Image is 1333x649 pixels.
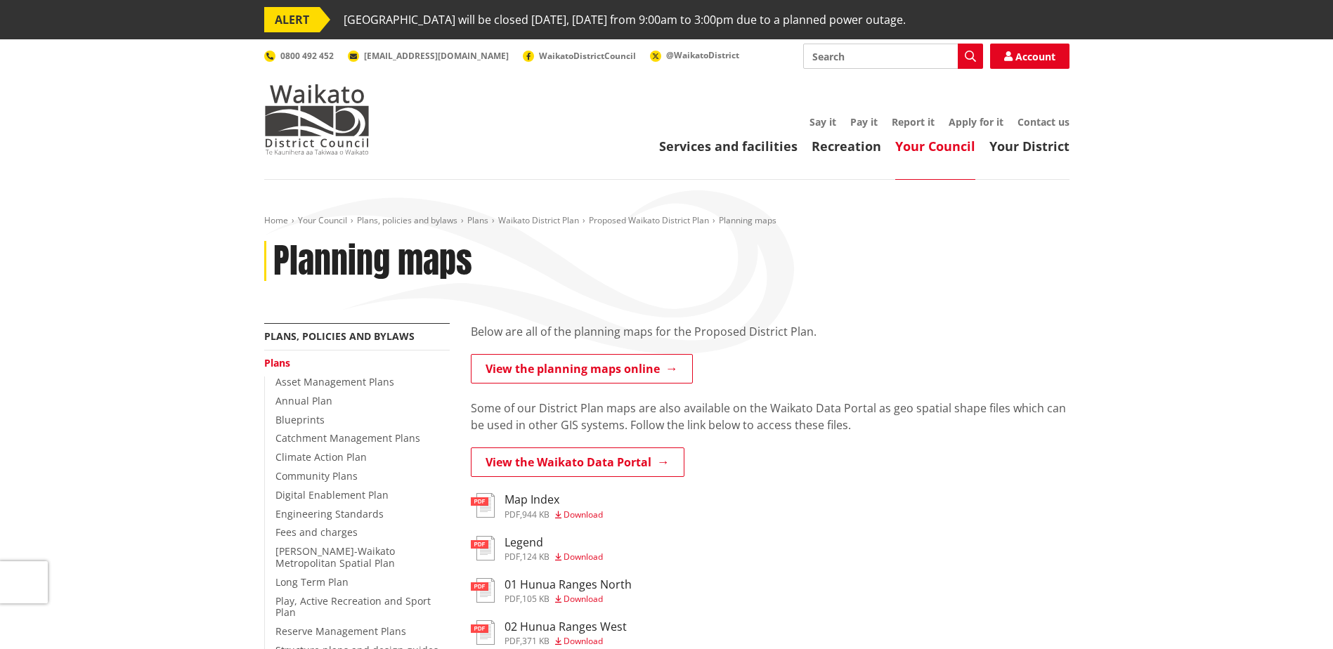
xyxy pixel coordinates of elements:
a: Apply for it [949,115,1003,129]
img: document-pdf.svg [471,493,495,518]
a: Your District [989,138,1069,155]
a: Account [990,44,1069,69]
a: View the Waikato Data Portal [471,447,684,477]
a: Waikato District Plan [498,214,579,226]
a: View the planning maps online [471,354,693,383]
span: pdf [505,593,520,605]
span: pdf [505,509,520,520]
a: Plans [467,214,488,226]
span: @WaikatoDistrict [666,49,739,61]
a: Services and facilities [659,138,798,155]
span: [EMAIL_ADDRESS][DOMAIN_NAME] [364,50,509,62]
img: document-pdf.svg [471,578,495,603]
a: Home [264,214,288,226]
h3: 01 Hunua Ranges North [505,578,632,591]
a: Pay it [850,115,878,129]
img: Waikato District Council - Te Kaunihera aa Takiwaa o Waikato [264,84,370,155]
div: , [505,595,632,603]
nav: breadcrumb [264,215,1069,227]
a: Annual Plan [275,394,332,407]
span: Download [564,551,603,563]
a: Your Council [895,138,975,155]
span: ALERT [264,7,320,32]
span: 105 KB [522,593,550,605]
a: Climate Action Plan [275,450,367,464]
a: Map Index pdf,944 KB Download [471,493,603,518]
img: document-pdf.svg [471,620,495,645]
h3: Map Index [505,493,603,506]
a: Long Term Plan [275,575,349,589]
a: 0800 492 452 [264,50,334,62]
span: pdf [505,551,520,563]
h3: 02 Hunua Ranges West [505,620,627,634]
span: Download [564,593,603,605]
a: Plans [264,356,290,369]
a: [PERSON_NAME]-Waikato Metropolitan Spatial Plan [275,544,395,570]
p: Below are all of the planning maps for the Proposed District Plan. [471,323,1069,340]
a: Blueprints [275,413,325,426]
p: Some of our District Plan maps are also available on the Waikato Data Portal as geo spatial shape... [471,400,1069,433]
a: Plans, policies and bylaws [264,329,415,343]
span: Planning maps [719,214,776,226]
a: Contact us [1017,115,1069,129]
input: Search input [803,44,983,69]
a: Community Plans [275,469,358,483]
span: 371 KB [522,635,550,647]
a: Report it [892,115,935,129]
a: Proposed Waikato District Plan [589,214,709,226]
span: Download [564,635,603,647]
div: , [505,637,627,645]
a: Engineering Standards [275,507,384,520]
a: Reserve Management Plans [275,624,406,638]
a: Plans, policies and bylaws [357,214,457,226]
span: WaikatoDistrictCouncil [539,50,636,62]
a: Recreation [812,138,881,155]
a: Digital Enablement Plan [275,488,389,501]
a: 01 Hunua Ranges North pdf,105 KB Download [471,578,632,603]
a: @WaikatoDistrict [650,49,739,61]
span: 944 KB [522,509,550,520]
span: Download [564,509,603,520]
a: [EMAIL_ADDRESS][DOMAIN_NAME] [348,50,509,62]
a: WaikatoDistrictCouncil [523,50,636,62]
h3: Legend [505,536,603,549]
img: document-pdf.svg [471,536,495,560]
a: 02 Hunua Ranges West pdf,371 KB Download [471,620,627,645]
a: Asset Management Plans [275,375,394,388]
div: , [505,553,603,561]
h1: Planning maps [273,241,472,282]
a: Play, Active Recreation and Sport Plan [275,594,431,619]
span: [GEOGRAPHIC_DATA] will be closed [DATE], [DATE] from 9:00am to 3:00pm due to a planned power outage. [344,7,906,32]
a: Legend pdf,124 KB Download [471,536,603,561]
span: 124 KB [522,551,550,563]
div: , [505,511,603,519]
span: pdf [505,635,520,647]
a: Catchment Management Plans [275,431,420,445]
span: 0800 492 452 [280,50,334,62]
a: Your Council [298,214,347,226]
a: Say it [809,115,836,129]
a: Fees and charges [275,525,358,539]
